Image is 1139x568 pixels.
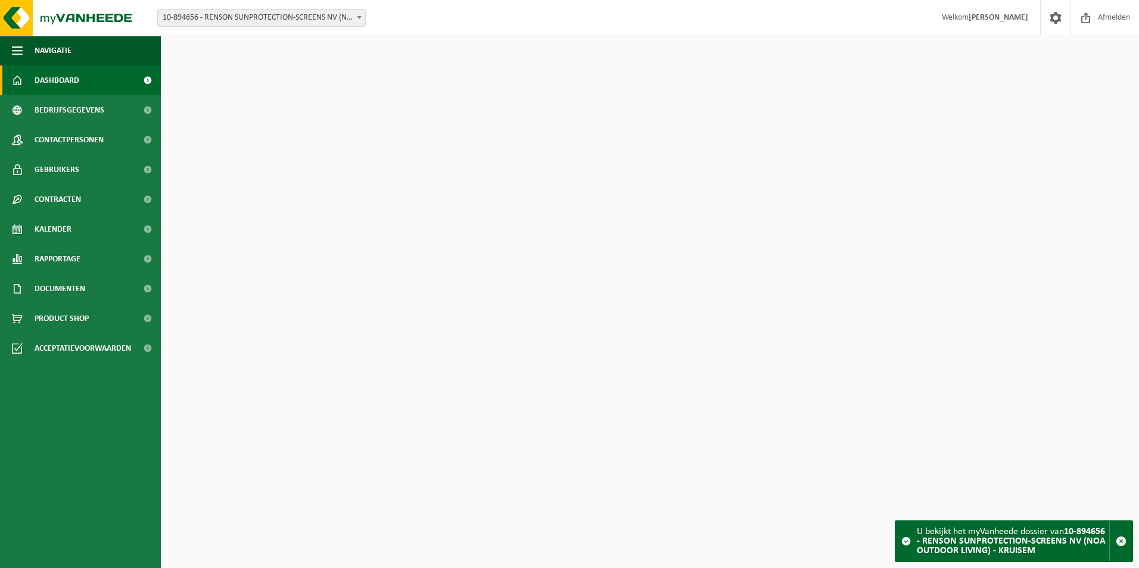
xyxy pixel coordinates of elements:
[35,304,89,333] span: Product Shop
[35,65,79,95] span: Dashboard
[35,244,80,274] span: Rapportage
[35,36,71,65] span: Navigatie
[35,95,104,125] span: Bedrijfsgegevens
[35,125,104,155] span: Contactpersonen
[917,521,1109,561] div: U bekijkt het myVanheede dossier van
[35,333,131,363] span: Acceptatievoorwaarden
[157,9,366,27] span: 10-894656 - RENSON SUNPROTECTION-SCREENS NV (NOA OUTDOOR LIVING) - KRUISEM
[35,185,81,214] span: Contracten
[969,13,1028,22] strong: [PERSON_NAME]
[35,155,79,185] span: Gebruikers
[158,10,365,26] span: 10-894656 - RENSON SUNPROTECTION-SCREENS NV (NOA OUTDOOR LIVING) - KRUISEM
[917,527,1106,555] strong: 10-894656 - RENSON SUNPROTECTION-SCREENS NV (NOA OUTDOOR LIVING) - KRUISEM
[35,274,85,304] span: Documenten
[35,214,71,244] span: Kalender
